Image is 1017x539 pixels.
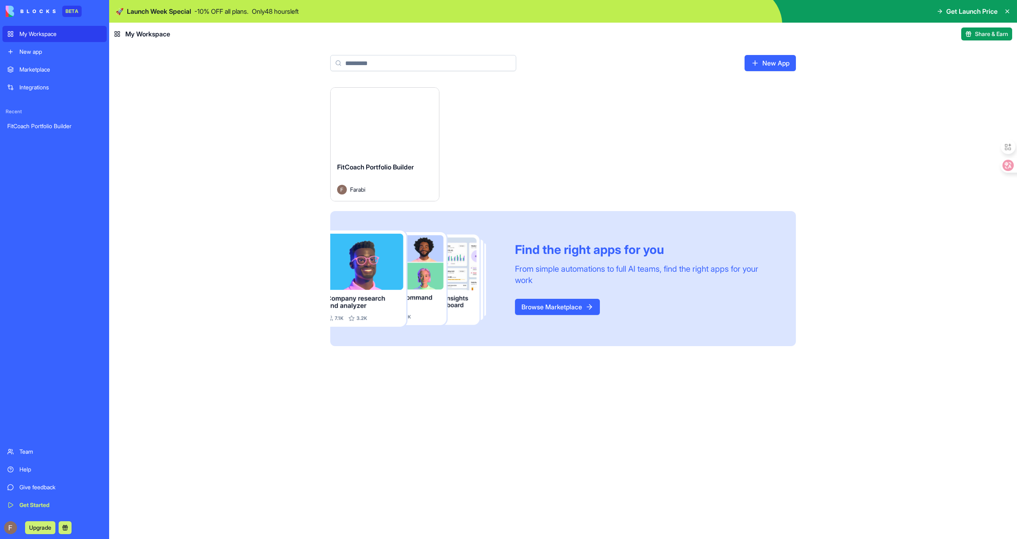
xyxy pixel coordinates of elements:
a: Integrations [2,79,107,95]
span: Launch Week Special [127,6,191,16]
a: Upgrade [25,523,55,531]
div: My Workspace [19,30,102,38]
a: Team [2,444,107,460]
span: Recent [2,108,107,115]
span: Share & Earn [975,30,1008,38]
a: New app [2,44,107,60]
a: Give feedback [2,479,107,495]
div: Find the right apps for you [515,242,776,257]
a: New App [745,55,796,71]
div: Help [19,465,102,473]
img: logo [6,6,56,17]
div: Integrations [19,83,102,91]
span: 🚀 [116,6,124,16]
span: Get Launch Price [946,6,998,16]
div: Give feedback [19,483,102,491]
span: FitCoach Portfolio Builder [337,163,414,171]
button: Share & Earn [961,27,1012,40]
img: Avatar [337,185,347,194]
button: Upgrade [25,521,55,534]
span: Farabi [350,185,365,194]
a: FitCoach Portfolio BuilderAvatarFarabi [330,87,439,201]
div: BETA [62,6,82,17]
a: My Workspace [2,26,107,42]
img: Frame_181_egmpey.png [330,230,502,327]
div: Team [19,448,102,456]
p: Only 48 hours left [252,6,299,16]
div: From simple automations to full AI teams, find the right apps for your work [515,263,776,286]
span: My Workspace [125,29,170,39]
div: New app [19,48,102,56]
div: FitCoach Portfolio Builder [7,122,102,130]
a: Help [2,461,107,478]
img: ACg8ocLa8tjH9SYAYUC1YO0Nz80cVZxSzuO-idrV4xiJVyvwkjf1YA=s96-c [4,521,17,534]
a: Marketplace [2,61,107,78]
a: FitCoach Portfolio Builder [2,118,107,134]
div: Marketplace [19,66,102,74]
a: BETA [6,6,82,17]
p: - 10 % OFF all plans. [194,6,249,16]
a: Get Started [2,497,107,513]
a: Browse Marketplace [515,299,600,315]
div: Get Started [19,501,102,509]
